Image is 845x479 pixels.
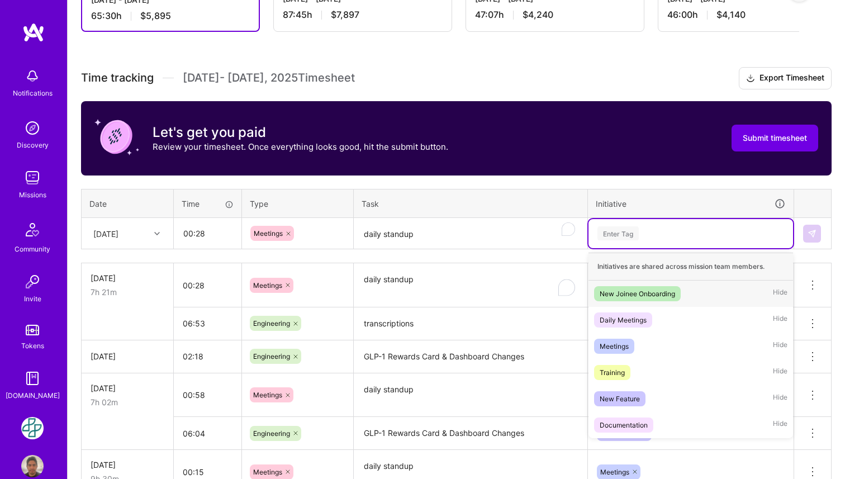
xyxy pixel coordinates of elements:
img: Invite [21,271,44,293]
span: Time tracking [81,71,154,85]
textarea: daily standup [355,374,586,416]
p: Review your timesheet. Once everything looks good, hit the submit button. [153,141,448,153]
div: 65:30 h [91,10,250,22]
span: [DATE] - [DATE] , 2025 Timesheet [183,71,355,85]
img: bell [21,65,44,87]
span: Hide [773,286,787,301]
span: $7,897 [331,9,359,21]
span: Hide [773,339,787,354]
img: coin [94,115,139,159]
button: Export Timesheet [739,67,832,89]
span: Meetings [253,468,282,476]
a: User Avatar [18,455,46,477]
th: Task [354,189,588,218]
i: icon Download [746,73,755,84]
div: [DATE] [91,272,164,284]
span: Meetings [253,281,282,290]
img: User Avatar [21,455,44,477]
input: HH:MM [174,219,241,248]
img: Community [19,216,46,243]
button: Submit timesheet [732,125,818,151]
h3: Let's get you paid [153,124,448,141]
div: [DATE] [91,350,164,362]
span: Hide [773,418,787,433]
span: Engineering [253,429,290,438]
textarea: transcriptions [355,309,586,339]
span: Submit timesheet [743,132,807,144]
input: HH:MM [174,309,241,338]
input: HH:MM [174,380,241,410]
div: Enter Tag [597,225,639,242]
div: Training [600,367,625,378]
div: New Feature [600,393,640,405]
img: teamwork [21,167,44,189]
textarea: GLP-1 Rewards Card & Dashboard Changes [355,418,586,449]
div: Daily Meetings [600,314,647,326]
span: Meetings [600,468,629,476]
div: 7h 02m [91,396,164,408]
div: Documentation [600,419,648,431]
div: 87:45 h [283,9,443,21]
div: 7h 21m [91,286,164,298]
span: $4,140 [716,9,746,21]
a: Counter Health: Team for Counter Health [18,417,46,439]
span: Engineering [253,352,290,361]
div: Notifications [13,87,53,99]
div: 47:07 h [475,9,635,21]
span: Meetings [254,229,283,238]
th: Type [242,189,354,218]
div: Meetings [600,340,629,352]
span: Hide [773,312,787,328]
span: $4,240 [523,9,553,21]
input: HH:MM [174,419,241,448]
span: Meetings [253,391,282,399]
img: Counter Health: Team for Counter Health [21,417,44,439]
div: 46:00 h [667,9,827,21]
div: Missions [19,189,46,201]
div: New Joinee Onboarding [600,288,675,300]
span: Hide [773,365,787,380]
div: Discovery [17,139,49,151]
textarea: To enrich screen reader interactions, please activate Accessibility in Grammarly extension settings [355,219,586,249]
textarea: To enrich screen reader interactions, please activate Accessibility in Grammarly extension settings [355,264,586,307]
span: $5,895 [140,10,171,22]
input: HH:MM [174,271,241,300]
input: HH:MM [174,342,241,371]
div: [DATE] [93,227,118,239]
div: Time [182,198,234,210]
img: logo [22,22,45,42]
th: Date [82,189,174,218]
img: tokens [26,325,39,335]
img: guide book [21,367,44,390]
div: [DOMAIN_NAME] [6,390,60,401]
i: icon Chevron [154,231,160,236]
div: [DATE] [91,459,164,471]
div: Initiative [596,197,786,210]
div: [DATE] [91,382,164,394]
img: discovery [21,117,44,139]
textarea: GLP-1 Rewards Card & Dashboard Changes [355,342,586,372]
div: Initiatives are shared across mission team members. [588,253,793,281]
div: Tokens [21,340,44,352]
div: Community [15,243,50,255]
span: Hide [773,391,787,406]
span: Engineering [253,319,290,328]
img: Submit [808,229,816,238]
div: Invite [24,293,41,305]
